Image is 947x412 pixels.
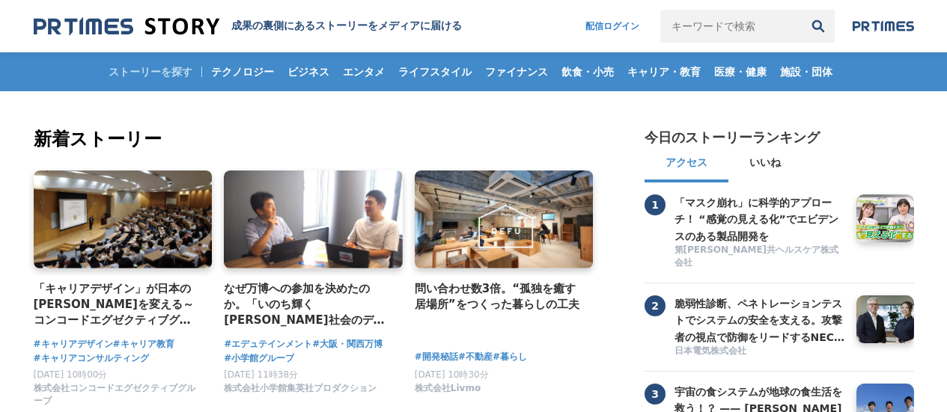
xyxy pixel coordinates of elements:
[458,350,493,364] a: #不動産
[555,65,620,79] span: 飲食・小売
[281,65,335,79] span: ビジネス
[708,52,773,91] a: 医療・健康
[415,280,582,313] a: 問い合わせ数3倍。“孤独を癒す居場所”をつくった暮らしの工夫
[34,382,201,408] span: 株式会社コンコードエグゼクティブグループ
[34,337,113,351] a: #キャリアデザイン
[34,399,201,410] a: 株式会社コンコードエグゼクティブグループ
[337,52,391,91] a: エンタメ
[479,52,554,91] a: ファイナンス
[728,147,802,182] button: いいね
[224,369,298,380] span: [DATE] 11時38分
[645,194,666,215] span: 1
[281,52,335,91] a: ビジネス
[555,52,620,91] a: 飲食・小売
[645,295,666,316] span: 2
[224,280,391,329] a: なぜ万博への参加を決めたのか。「いのち輝く[PERSON_NAME]社会のデザイン」の実現に向けて、エデュテインメントの可能性を追求するプロジェクト。
[34,16,219,37] img: 成果の裏側にあるストーリーをメディアに届ける
[34,351,149,366] a: #キャリアコンサルティング
[205,52,280,91] a: テクノロジー
[415,350,458,364] a: #開発秘話
[34,369,108,380] span: [DATE] 10時00分
[224,387,377,397] a: 株式会社小学館集英社プロダクション
[774,52,838,91] a: 施設・団体
[34,16,462,37] a: 成果の裏側にあるストーリーをメディアに届ける 成果の裏側にあるストーリーをメディアに届ける
[205,65,280,79] span: テクノロジー
[113,337,174,351] a: #キャリア教育
[675,345,845,359] a: 日本電気株式会社
[312,337,383,351] a: #大阪・関西万博
[708,65,773,79] span: 医療・健康
[675,345,746,357] span: 日本電気株式会社
[802,10,835,43] button: 検索
[415,369,489,380] span: [DATE] 10時30分
[493,350,527,364] a: #暮らし
[415,382,481,395] span: 株式会社Livmo
[645,129,820,147] h2: 今日のストーリーランキング
[675,295,845,345] h3: 脆弱性診断、ペネトレーションテストでシステムの安全を支える。攻撃者の視点で防御をリードするNECの「リスクハンティングチーム」
[645,147,728,182] button: アクセス
[645,384,666,405] span: 3
[774,65,838,79] span: 施設・団体
[660,10,802,43] input: キーワードで検索
[570,10,654,43] a: 配信ログイン
[34,280,201,329] a: 「キャリアデザイン」が日本の[PERSON_NAME]を変える～コンコードエグゼクティブグループの挑戦
[224,382,377,395] span: 株式会社小学館集英社プロダクション
[621,52,707,91] a: キャリア・教育
[224,351,294,366] a: #小学館グループ
[392,65,478,79] span: ライフスタイル
[675,194,845,242] a: 「マスク崩れ」に科学的アプローチ！ “感覚の見える化”でエビデンスのある製品開発を
[675,295,845,343] a: 脆弱性診断、ペネトレーションテストでシステムの安全を支える。攻撃者の視点で防御をリードするNECの「リスクハンティングチーム」
[621,65,707,79] span: キャリア・教育
[853,20,914,32] img: prtimes
[675,244,845,269] span: 第[PERSON_NAME]共ヘルスケア株式会社
[675,244,845,271] a: 第[PERSON_NAME]共ヘルスケア株式会社
[337,65,391,79] span: エンタメ
[479,65,554,79] span: ファイナンス
[224,337,312,351] a: #エデュテインメント
[231,19,462,33] h1: 成果の裏側にあるストーリーをメディアに届ける
[392,52,478,91] a: ライフスタイル
[675,194,845,245] h3: 「マスク崩れ」に科学的アプローチ！ “感覚の見える化”でエビデンスのある製品開発を
[34,126,597,153] h2: 新着ストーリー
[415,387,481,397] a: 株式会社Livmo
